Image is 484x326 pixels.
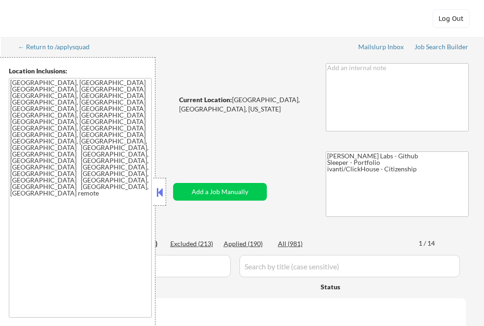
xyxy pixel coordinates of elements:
a: Mailslurp Inbox [358,43,405,52]
strong: Current Location: [179,96,232,104]
div: [GEOGRAPHIC_DATA], [GEOGRAPHIC_DATA], [US_STATE] [179,95,310,113]
div: Status [321,278,400,295]
div: 1 / 14 [419,239,440,248]
div: Location Inclusions: [9,66,152,76]
div: Applied (190) [224,239,270,248]
a: Job Search Builder [414,43,469,52]
div: All (981) [278,239,324,248]
button: Add a Job Manually [173,183,267,201]
button: Log Out [432,9,470,28]
div: Excluded (213) [170,239,217,248]
div: Job Search Builder [414,44,469,50]
div: ← Return to /applysquad [18,44,98,50]
a: ← Return to /applysquad [18,43,98,52]
div: Mailslurp Inbox [358,44,405,50]
input: Search by title (case sensitive) [239,255,460,277]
